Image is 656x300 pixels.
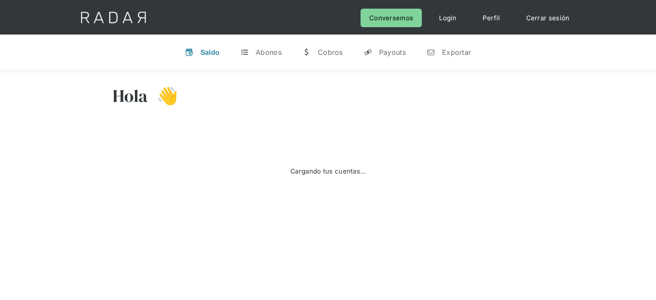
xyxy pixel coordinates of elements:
div: w [302,48,311,57]
div: Exportar [442,48,471,57]
div: Payouts [379,48,406,57]
a: Conversemos [361,9,422,27]
h3: Hola [113,85,148,107]
div: Cargando tus cuentas... [290,165,366,177]
div: v [185,48,194,57]
div: y [364,48,372,57]
div: t [240,48,249,57]
h3: 👋 [148,85,178,107]
div: Cobros [318,48,343,57]
div: n [427,48,435,57]
a: Cerrar sesión [518,9,578,27]
a: Login [430,9,465,27]
a: Perfil [474,9,509,27]
div: Saldo [201,48,220,57]
div: Abonos [256,48,282,57]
